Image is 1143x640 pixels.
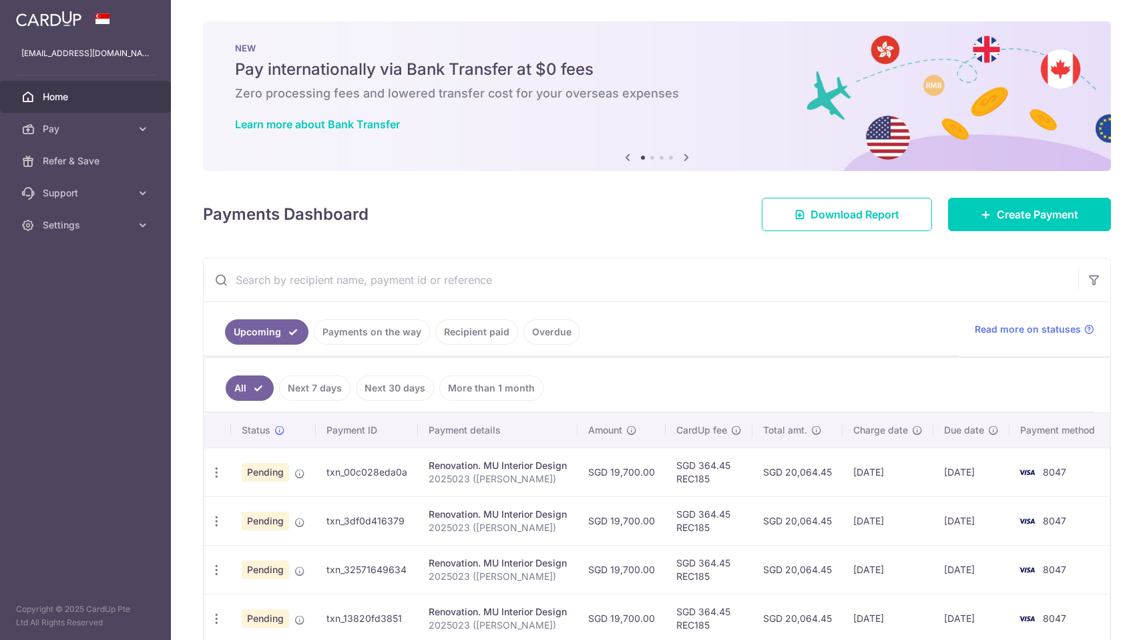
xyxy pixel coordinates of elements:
a: Create Payment [948,198,1111,231]
span: Refer & Save [43,154,131,168]
div: Renovation. MU Interior Design [429,459,567,472]
div: Renovation. MU Interior Design [429,508,567,521]
p: 2025023 ([PERSON_NAME]) [429,521,567,534]
td: txn_3df0d416379 [316,496,418,545]
span: Pay [43,122,131,136]
td: txn_32571649634 [316,545,418,594]
p: 2025023 ([PERSON_NAME]) [429,619,567,632]
span: Total amt. [763,424,807,437]
h5: Pay internationally via Bank Transfer at $0 fees [235,59,1079,80]
a: More than 1 month [439,375,543,401]
span: Home [43,90,131,104]
span: Charge date [853,424,908,437]
input: Search by recipient name, payment id or reference [204,259,1078,301]
td: [DATE] [933,448,1009,496]
span: Pending [242,512,289,530]
div: Renovation. MU Interior Design [429,556,567,570]
td: SGD 364.45 REC185 [666,496,752,545]
p: [EMAIL_ADDRESS][DOMAIN_NAME] [21,47,150,60]
a: Download Report [762,198,932,231]
td: SGD 20,064.45 [752,545,843,594]
td: txn_00c028eda0a [316,448,418,496]
img: Bank Card [1013,611,1040,627]
p: 2025023 ([PERSON_NAME]) [429,570,567,583]
img: CardUp [16,11,81,27]
span: Amount [588,424,622,437]
span: Read more on statuses [975,323,1081,336]
img: Bank Card [1013,464,1040,480]
span: 8047 [1043,613,1066,624]
th: Payment ID [316,413,418,448]
td: SGD 20,064.45 [752,448,843,496]
td: [DATE] [843,496,933,545]
span: 8047 [1043,564,1066,575]
a: Payments on the way [314,319,430,345]
td: [DATE] [933,545,1009,594]
span: Pending [242,609,289,628]
h4: Payments Dashboard [203,202,369,226]
td: SGD 20,064.45 [752,496,843,545]
td: SGD 19,700.00 [578,545,666,594]
a: Recipient paid [435,319,518,345]
th: Payment method [1009,413,1111,448]
td: SGD 19,700.00 [578,496,666,545]
th: Payment details [418,413,578,448]
span: Due date [944,424,984,437]
p: NEW [235,43,1079,53]
a: Next 30 days [356,375,434,401]
span: Pending [242,561,289,579]
td: SGD 19,700.00 [578,448,666,496]
span: Create Payment [997,206,1078,222]
td: SGD 364.45 REC185 [666,545,752,594]
span: Download Report [811,206,899,222]
h6: Zero processing fees and lowered transfer cost for your overseas expenses [235,86,1079,102]
span: Support [43,186,131,200]
a: Next 7 days [279,375,351,401]
td: [DATE] [843,448,933,496]
a: Upcoming [225,319,308,345]
img: Bank Card [1013,562,1040,578]
img: Bank Card [1013,513,1040,529]
img: Bank transfer banner [203,21,1111,171]
span: 8047 [1043,466,1066,478]
a: Learn more about Bank Transfer [235,118,400,131]
a: All [226,375,274,401]
span: Settings [43,218,131,232]
span: Pending [242,463,289,482]
span: CardUp fee [676,424,727,437]
div: Renovation. MU Interior Design [429,605,567,619]
span: Status [242,424,270,437]
td: SGD 364.45 REC185 [666,448,752,496]
td: [DATE] [843,545,933,594]
a: Read more on statuses [975,323,1094,336]
span: 8047 [1043,515,1066,526]
p: 2025023 ([PERSON_NAME]) [429,472,567,486]
td: [DATE] [933,496,1009,545]
a: Overdue [523,319,580,345]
